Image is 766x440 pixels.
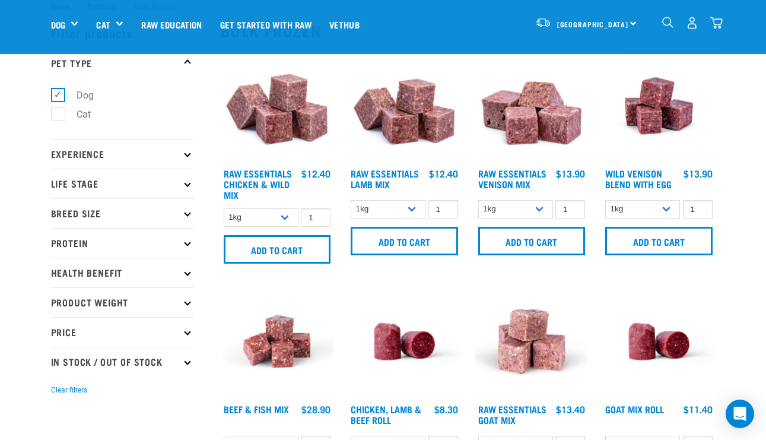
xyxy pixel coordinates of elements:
[132,1,211,48] a: Raw Education
[58,88,98,103] label: Dog
[51,228,193,258] p: Protein
[351,406,421,422] a: Chicken, Lamb & Beef Roll
[224,235,331,264] input: Add to cart
[434,404,458,414] div: $8.30
[51,198,193,228] p: Breed Size
[96,18,110,31] a: Cat
[301,168,330,179] div: $12.40
[51,317,193,347] p: Price
[51,287,193,317] p: Product Weight
[221,49,334,163] img: Pile Of Cubed Chicken Wild Meat Mix
[51,48,193,77] p: Pet Type
[51,139,193,169] p: Experience
[684,404,713,414] div: $11.40
[51,169,193,198] p: Life Stage
[51,347,193,376] p: In Stock / Out Of Stock
[686,17,698,29] img: user.png
[320,1,368,48] a: Vethub
[662,17,673,28] img: home-icon-1@2x.png
[478,406,546,422] a: Raw Essentials Goat Mix
[478,227,586,255] input: Add to cart
[211,1,320,48] a: Get started with Raw
[605,170,672,186] a: Wild Venison Blend with Egg
[556,404,585,414] div: $13.40
[58,107,96,122] label: Cat
[556,168,585,179] div: $13.90
[726,400,754,428] div: Open Intercom Messenger
[221,285,334,398] img: Beef Mackerel 1
[348,49,461,163] img: ?1041 RE Lamb Mix 01
[478,170,546,186] a: Raw Essentials Venison Mix
[224,406,289,411] a: Beef & Fish Mix
[605,406,664,411] a: Goat Mix Roll
[710,17,723,29] img: home-icon@2x.png
[602,285,716,398] img: Raw Essentials Chicken Lamb Beef Bulk Minced Raw Dog Food Roll Unwrapped
[602,49,716,163] img: Venison Egg 1616
[605,227,713,255] input: Add to cart
[555,200,585,219] input: 1
[51,258,193,287] p: Health Benefit
[51,385,87,395] button: Clear filters
[535,17,551,28] img: van-moving.png
[684,168,713,179] div: $13.90
[51,18,65,31] a: Dog
[683,200,713,219] input: 1
[429,168,458,179] div: $12.40
[351,227,458,255] input: Add to cart
[475,49,589,163] img: 1113 RE Venison Mix 01
[557,22,629,26] span: [GEOGRAPHIC_DATA]
[301,404,330,414] div: $28.90
[475,285,589,398] img: Goat M Ix 38448
[351,170,419,186] a: Raw Essentials Lamb Mix
[348,285,461,398] img: Raw Essentials Chicken Lamb Beef Bulk Minced Raw Dog Food Roll Unwrapped
[224,170,292,197] a: Raw Essentials Chicken & Wild Mix
[428,200,458,219] input: 1
[301,208,330,227] input: 1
